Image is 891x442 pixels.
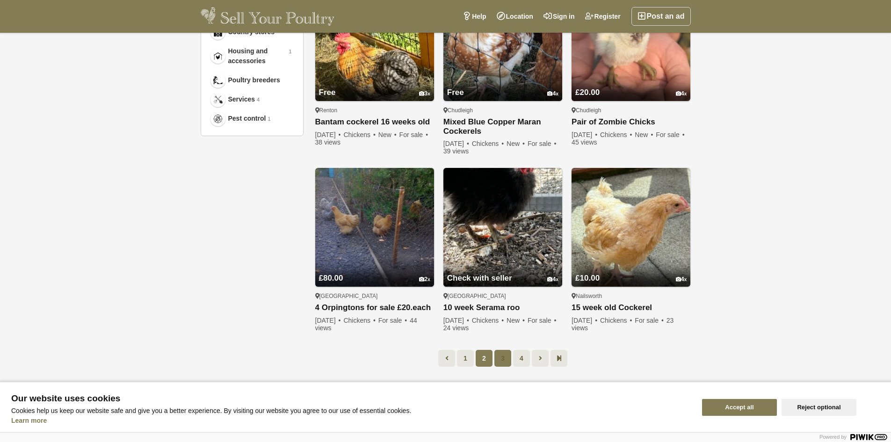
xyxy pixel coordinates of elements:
[676,276,687,283] div: 4
[443,168,562,287] img: 10 week Serama roo
[635,131,654,138] span: New
[702,399,777,416] button: Accept all
[443,107,562,114] div: Chudleigh
[213,95,223,104] img: Services
[572,292,690,300] div: Nailsworth
[11,417,47,424] a: Learn more
[213,76,223,85] img: Poultry breeders
[572,303,690,313] a: 15 week old Cockerel
[635,317,664,324] span: For sale
[343,317,377,324] span: Chickens
[572,168,690,287] img: 15 week old Cockerel
[443,70,562,101] a: Free 4
[228,46,287,66] span: Housing and accessories
[201,7,335,26] img: Sell Your Poultry
[457,7,491,26] a: Help
[315,131,342,138] span: [DATE]
[572,317,598,324] span: [DATE]
[315,138,340,146] span: 38 views
[547,90,558,97] div: 4
[315,107,434,114] div: Renton
[600,317,633,324] span: Chickens
[268,115,270,123] em: 1
[315,317,417,332] span: 44 views
[399,131,429,138] span: For sale
[656,131,685,138] span: For sale
[447,274,512,283] span: Check with seller
[600,131,633,138] span: Chickens
[528,317,557,324] span: For sale
[507,140,526,147] span: New
[443,140,470,147] span: [DATE]
[209,42,296,71] a: Housing and accessories Housing and accessories 1
[11,394,691,403] span: Our website uses cookies
[492,7,538,26] a: Location
[443,317,470,324] span: [DATE]
[457,350,474,367] a: 1
[472,140,505,147] span: Chickens
[443,324,469,332] span: 24 views
[209,109,296,128] a: Pest control Pest control 1
[213,51,223,61] img: Housing and accessories
[209,71,296,90] a: Poultry breeders Poultry breeders
[572,256,690,287] a: £10.00 4
[419,90,430,97] div: 3
[257,96,260,104] em: 4
[476,350,493,367] span: 2
[315,256,434,287] a: £80.00 2
[572,131,598,138] span: [DATE]
[11,407,691,414] p: Cookies help us keep our website safe and give you a better experience. By visiting our website y...
[315,168,434,287] img: 4 Orpingtons for sale £20.each
[572,107,690,114] div: Chudleigh
[228,114,266,123] span: Pest control
[443,303,562,313] a: 10 week Serama roo
[782,399,856,416] button: Reject optional
[228,75,280,85] span: Poultry breeders
[315,303,434,313] a: 4 Orpingtons for sale £20.each
[819,434,847,440] span: Powered by
[209,90,296,109] a: Services Services 4
[319,274,343,283] span: £80.00
[572,117,690,127] a: Pair of Zombie Chicks
[575,88,600,97] span: £20.00
[315,117,434,127] a: Bantam cockerel 16 weeks old
[447,88,464,97] span: Free
[507,317,526,324] span: New
[213,114,223,123] img: Pest control
[378,317,408,324] span: For sale
[443,147,469,155] span: 39 views
[315,317,342,324] span: [DATE]
[572,317,674,332] span: 23 views
[378,131,398,138] span: New
[289,48,291,56] em: 1
[538,7,580,26] a: Sign in
[419,276,430,283] div: 2
[572,138,597,146] span: 45 views
[676,90,687,97] div: 4
[580,7,626,26] a: Register
[513,350,530,367] a: 4
[547,276,558,283] div: 4
[572,70,690,101] a: £20.00 4
[443,292,562,300] div: [GEOGRAPHIC_DATA]
[343,131,377,138] span: Chickens
[443,256,562,287] a: Check with seller 4
[443,117,562,136] a: Mixed Blue Copper Maran Cockerels
[494,350,511,367] a: 3
[528,140,557,147] span: For sale
[315,292,434,300] div: [GEOGRAPHIC_DATA]
[228,94,255,104] span: Services
[472,317,505,324] span: Chickens
[631,7,691,26] a: Post an ad
[315,70,434,101] a: Free 3
[319,88,336,97] span: Free
[575,274,600,283] span: £10.00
